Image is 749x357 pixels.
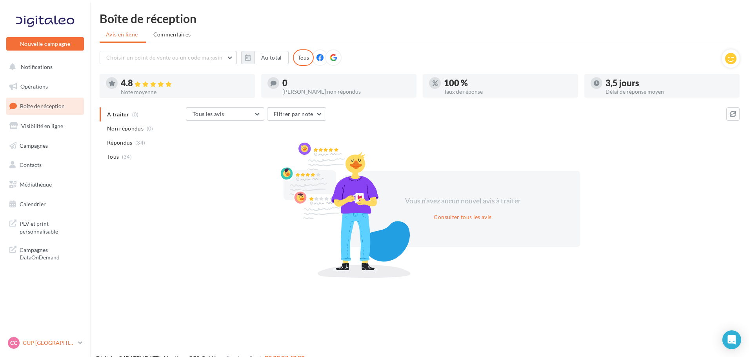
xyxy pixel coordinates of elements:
[5,98,85,114] a: Boîte de réception
[444,79,572,87] div: 100 %
[121,89,249,95] div: Note moyenne
[135,140,145,146] span: (34)
[106,54,222,61] span: Choisir un point de vente ou un code magasin
[267,107,326,121] button: Filtrer par note
[21,123,63,129] span: Visibilité en ligne
[241,51,289,64] button: Au total
[20,103,65,109] span: Boîte de réception
[186,107,264,121] button: Tous les avis
[100,51,237,64] button: Choisir un point de vente ou un code magasin
[5,78,85,95] a: Opérations
[100,13,740,24] div: Boîte de réception
[193,111,224,117] span: Tous les avis
[431,212,494,222] button: Consulter tous les avis
[20,218,81,235] span: PLV et print personnalisable
[255,51,289,64] button: Au total
[5,59,82,75] button: Notifications
[21,63,53,70] span: Notifications
[147,125,153,132] span: (0)
[10,339,17,347] span: CC
[5,157,85,173] a: Contacts
[5,196,85,212] a: Calendrier
[5,215,85,238] a: PLV et print personnalisable
[605,89,733,94] div: Délai de réponse moyen
[444,89,572,94] div: Taux de réponse
[395,196,530,206] div: Vous n'avez aucun nouvel avis à traiter
[20,161,42,168] span: Contacts
[20,142,48,149] span: Campagnes
[20,181,52,188] span: Médiathèque
[5,138,85,154] a: Campagnes
[153,31,191,38] span: Commentaires
[5,176,85,193] a: Médiathèque
[605,79,733,87] div: 3,5 jours
[20,83,48,90] span: Opérations
[20,245,81,261] span: Campagnes DataOnDemand
[722,330,741,349] div: Open Intercom Messenger
[121,79,249,88] div: 4.8
[6,37,84,51] button: Nouvelle campagne
[293,49,314,66] div: Tous
[107,153,119,161] span: Tous
[107,139,133,147] span: Répondus
[107,125,144,132] span: Non répondus
[282,79,410,87] div: 0
[5,241,85,265] a: Campagnes DataOnDemand
[20,201,46,207] span: Calendrier
[5,118,85,134] a: Visibilité en ligne
[282,89,410,94] div: [PERSON_NAME] non répondus
[6,335,84,350] a: CC CUP [GEOGRAPHIC_DATA]
[122,154,132,160] span: (34)
[23,339,75,347] p: CUP [GEOGRAPHIC_DATA]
